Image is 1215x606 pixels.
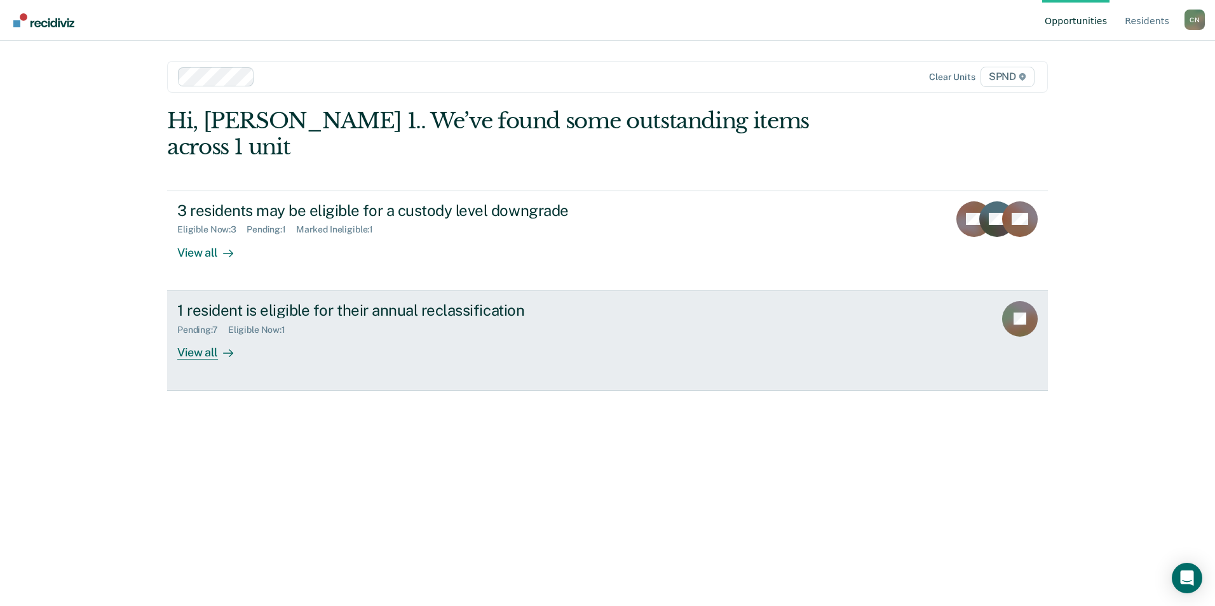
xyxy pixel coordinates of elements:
[177,301,623,320] div: 1 resident is eligible for their annual reclassification
[1184,10,1205,30] button: Profile dropdown button
[13,13,74,27] img: Recidiviz
[177,224,247,235] div: Eligible Now : 3
[1172,563,1202,593] div: Open Intercom Messenger
[296,224,383,235] div: Marked Ineligible : 1
[981,67,1035,87] span: SPND
[247,224,296,235] div: Pending : 1
[177,325,228,335] div: Pending : 7
[177,201,623,220] div: 3 residents may be eligible for a custody level downgrade
[167,291,1048,391] a: 1 resident is eligible for their annual reclassificationPending:7Eligible Now:1View all
[177,235,248,260] div: View all
[167,108,872,160] div: Hi, [PERSON_NAME] 1.. We’ve found some outstanding items across 1 unit
[1184,10,1205,30] div: C N
[228,325,295,335] div: Eligible Now : 1
[177,335,248,360] div: View all
[167,191,1048,291] a: 3 residents may be eligible for a custody level downgradeEligible Now:3Pending:1Marked Ineligible...
[929,72,975,83] div: Clear units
